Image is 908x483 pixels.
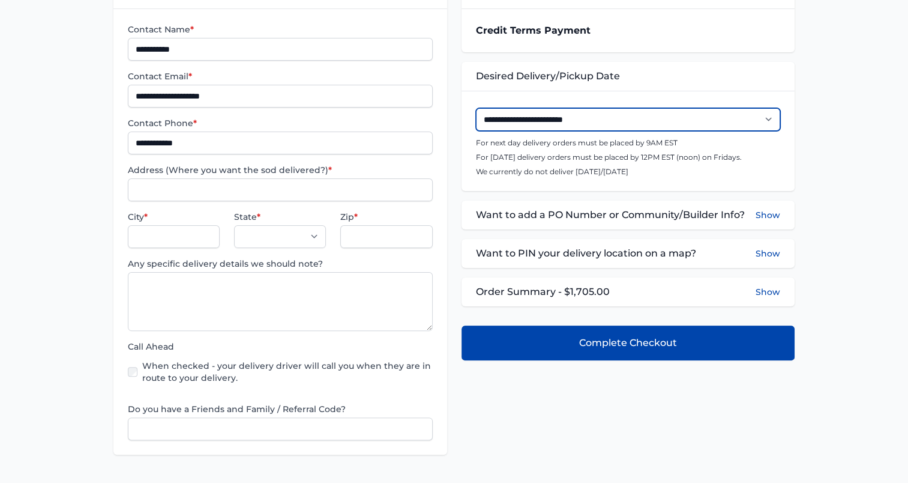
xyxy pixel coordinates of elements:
[142,360,432,384] label: When checked - your delivery driver will call you when they are in route to your delivery.
[128,23,432,35] label: Contact Name
[756,286,780,298] button: Show
[476,167,780,177] p: We currently do not deliver [DATE]/[DATE]
[476,25,591,36] strong: Credit Terms Payment
[128,70,432,82] label: Contact Email
[476,153,780,162] p: For [DATE] delivery orders must be placed by 12PM EST (noon) on Fridays.
[128,403,432,415] label: Do you have a Friends and Family / Referral Code?
[128,258,432,270] label: Any specific delivery details we should note?
[128,341,432,353] label: Call Ahead
[462,62,795,91] div: Desired Delivery/Pickup Date
[340,211,432,223] label: Zip
[476,246,696,261] span: Want to PIN your delivery location on a map?
[476,285,610,299] span: Order Summary - $1,705.00
[476,138,780,148] p: For next day delivery orders must be placed by 9AM EST
[128,164,432,176] label: Address (Where you want the sod delivered?)
[756,208,780,222] button: Show
[462,326,795,360] button: Complete Checkout
[579,336,677,350] span: Complete Checkout
[756,246,780,261] button: Show
[234,211,326,223] label: State
[476,208,745,222] span: Want to add a PO Number or Community/Builder Info?
[128,117,432,129] label: Contact Phone
[128,211,220,223] label: City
